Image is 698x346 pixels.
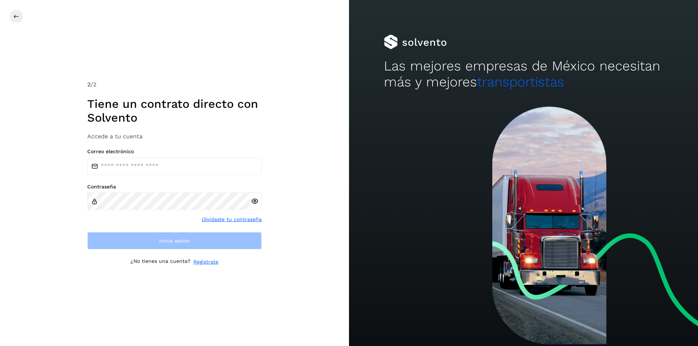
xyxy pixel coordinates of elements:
div: /2 [87,80,262,89]
label: Contraseña [87,184,262,190]
label: Correo electrónico [87,148,262,155]
span: transportistas [477,74,564,90]
p: ¿No tienes una cuenta? [131,258,190,266]
span: Inicia sesión [159,238,190,243]
span: 2 [87,81,91,88]
h2: Las mejores empresas de México necesitan más y mejores [384,58,663,90]
a: Olvidaste tu contraseña [202,216,262,223]
a: Regístrate [193,258,218,266]
h3: Accede a tu cuenta [87,133,262,140]
button: Inicia sesión [87,232,262,249]
h1: Tiene un contrato directo con Solvento [87,97,262,125]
